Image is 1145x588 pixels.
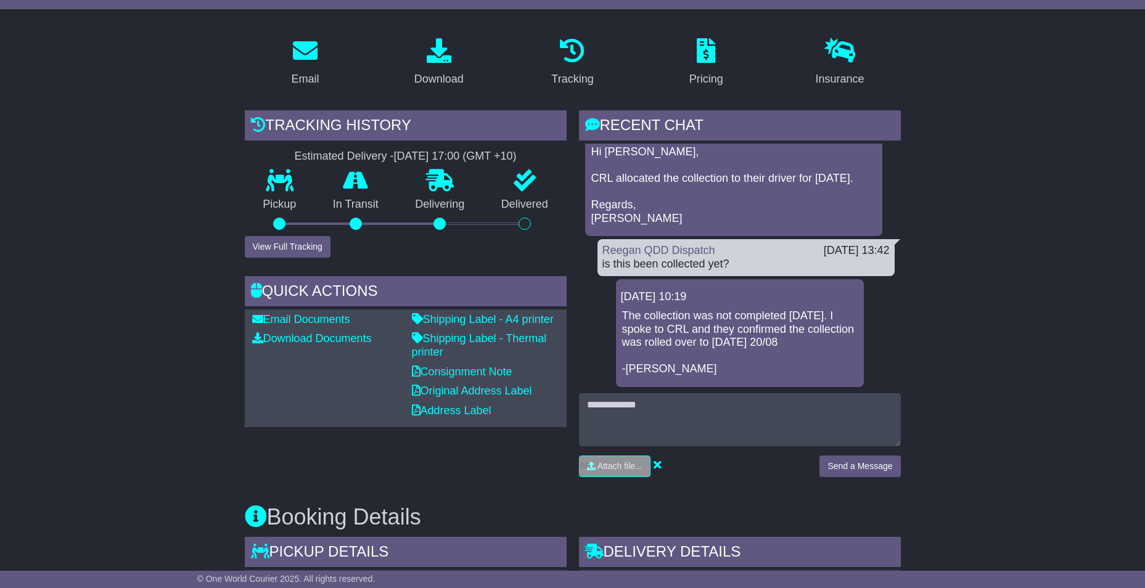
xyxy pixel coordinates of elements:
[412,365,512,378] a: Consignment Note
[591,145,876,226] p: Hi [PERSON_NAME], CRL allocated the collection to their driver for [DATE]. Regards, [PERSON_NAME]
[543,34,601,92] a: Tracking
[283,34,327,92] a: Email
[602,258,890,271] div: is this been collected yet?
[252,332,372,345] a: Download Documents
[602,244,715,256] a: Reegan QDD Dispatch
[824,244,890,258] div: [DATE] 13:42
[819,455,900,477] button: Send a Message
[406,34,472,92] a: Download
[412,313,554,325] a: Shipping Label - A4 printer
[394,150,517,163] div: [DATE] 17:00 (GMT +10)
[397,198,483,211] p: Delivering
[551,71,593,88] div: Tracking
[681,34,731,92] a: Pricing
[412,404,491,417] a: Address Label
[412,385,532,397] a: Original Address Label
[245,198,315,211] p: Pickup
[414,71,464,88] div: Download
[245,236,330,258] button: View Full Tracking
[245,150,567,163] div: Estimated Delivery -
[808,34,872,92] a: Insurance
[621,290,859,304] div: [DATE] 10:19
[314,198,397,211] p: In Transit
[622,309,858,376] p: The collection was not completed [DATE]. I spoke to CRL and they confirmed the collection was rol...
[816,71,864,88] div: Insurance
[579,110,901,144] div: RECENT CHAT
[579,537,901,570] div: Delivery Details
[245,110,567,144] div: Tracking history
[412,332,547,358] a: Shipping Label - Thermal printer
[245,505,901,529] h3: Booking Details
[483,198,567,211] p: Delivered
[291,71,319,88] div: Email
[689,71,723,88] div: Pricing
[252,313,350,325] a: Email Documents
[245,537,567,570] div: Pickup Details
[245,276,567,309] div: Quick Actions
[197,574,376,584] span: © One World Courier 2025. All rights reserved.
